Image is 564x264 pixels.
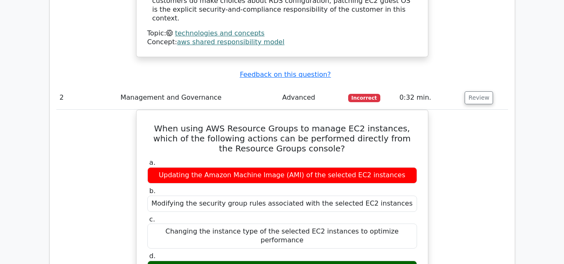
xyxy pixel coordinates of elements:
[117,86,279,110] td: Management and Governance
[149,158,156,166] span: a.
[175,29,264,37] a: technologies and concepts
[147,38,417,47] div: Concept:
[147,167,417,184] div: Updating the Amazon Machine Image (AMI) of the selected EC2 instances
[279,86,345,110] td: Advanced
[240,70,331,78] a: Feedback on this question?
[348,94,380,102] span: Incorrect
[149,187,156,195] span: b.
[147,224,417,249] div: Changing the instance type of the selected EC2 instances to optimize performance
[149,215,155,223] span: c.
[465,91,493,104] button: Review
[396,86,462,110] td: 0:32 min.
[56,86,117,110] td: 2
[177,38,284,46] a: aws shared responsibility model
[149,252,156,260] span: d.
[147,196,417,212] div: Modifying the security group rules associated with the selected EC2 instances
[147,123,418,153] h5: When using AWS Resource Groups to manage EC2 instances, which of the following actions can be per...
[147,29,417,38] div: Topic:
